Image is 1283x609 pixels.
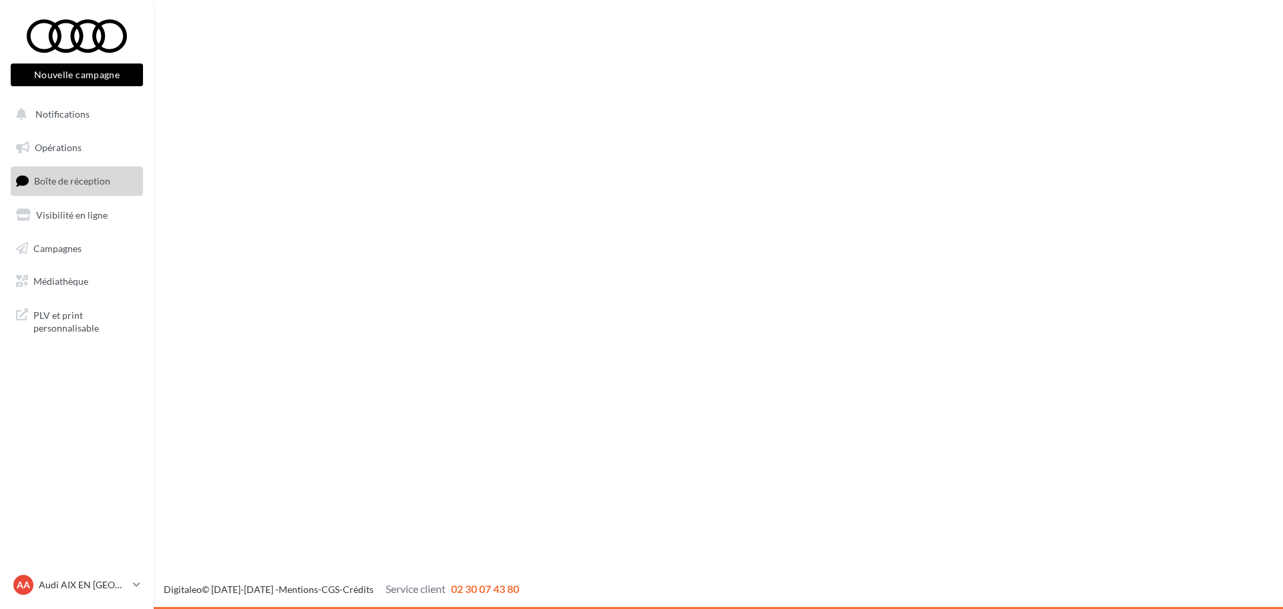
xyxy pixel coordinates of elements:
[8,201,146,229] a: Visibilité en ligne
[321,584,339,595] a: CGS
[164,584,519,595] span: © [DATE]-[DATE] - - -
[164,584,202,595] a: Digitaleo
[17,578,30,592] span: AA
[33,275,88,287] span: Médiathèque
[36,209,108,221] span: Visibilité en ligne
[8,235,146,263] a: Campagnes
[279,584,318,595] a: Mentions
[343,584,374,595] a: Crédits
[8,301,146,340] a: PLV et print personnalisable
[11,572,143,598] a: AA Audi AIX EN [GEOGRAPHIC_DATA]
[11,64,143,86] button: Nouvelle campagne
[35,108,90,120] span: Notifications
[35,142,82,153] span: Opérations
[451,582,519,595] span: 02 30 07 43 80
[386,582,446,595] span: Service client
[33,242,82,253] span: Campagnes
[8,100,140,128] button: Notifications
[39,578,128,592] p: Audi AIX EN [GEOGRAPHIC_DATA]
[8,134,146,162] a: Opérations
[8,166,146,195] a: Boîte de réception
[33,306,138,335] span: PLV et print personnalisable
[8,267,146,295] a: Médiathèque
[34,175,110,187] span: Boîte de réception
